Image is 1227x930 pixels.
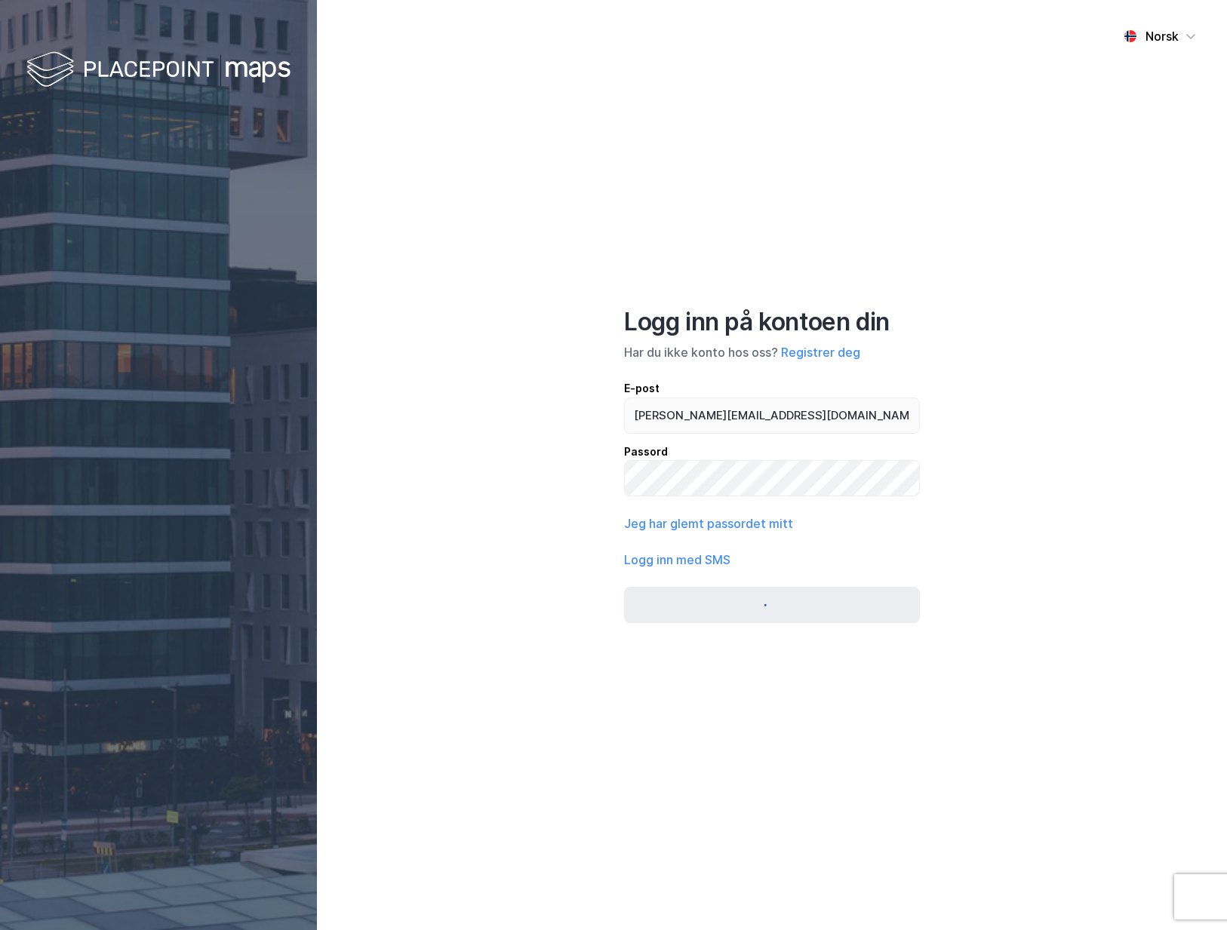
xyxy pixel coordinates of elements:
[1146,27,1179,45] div: Norsk
[624,379,920,397] div: E-post
[1152,858,1227,930] div: Kontrollprogram for chat
[26,48,291,93] img: logo-white.f07954bde2210d2a523dddb988cd2aa7.svg
[624,514,793,533] button: Jeg har glemt passordet mitt
[781,343,860,361] button: Registrer deg
[1152,858,1227,930] iframe: Chat Widget
[624,307,920,337] div: Logg inn på kontoen din
[624,551,730,569] button: Logg inn med SMS
[624,343,920,361] div: Har du ikke konto hos oss?
[624,443,920,461] div: Passord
